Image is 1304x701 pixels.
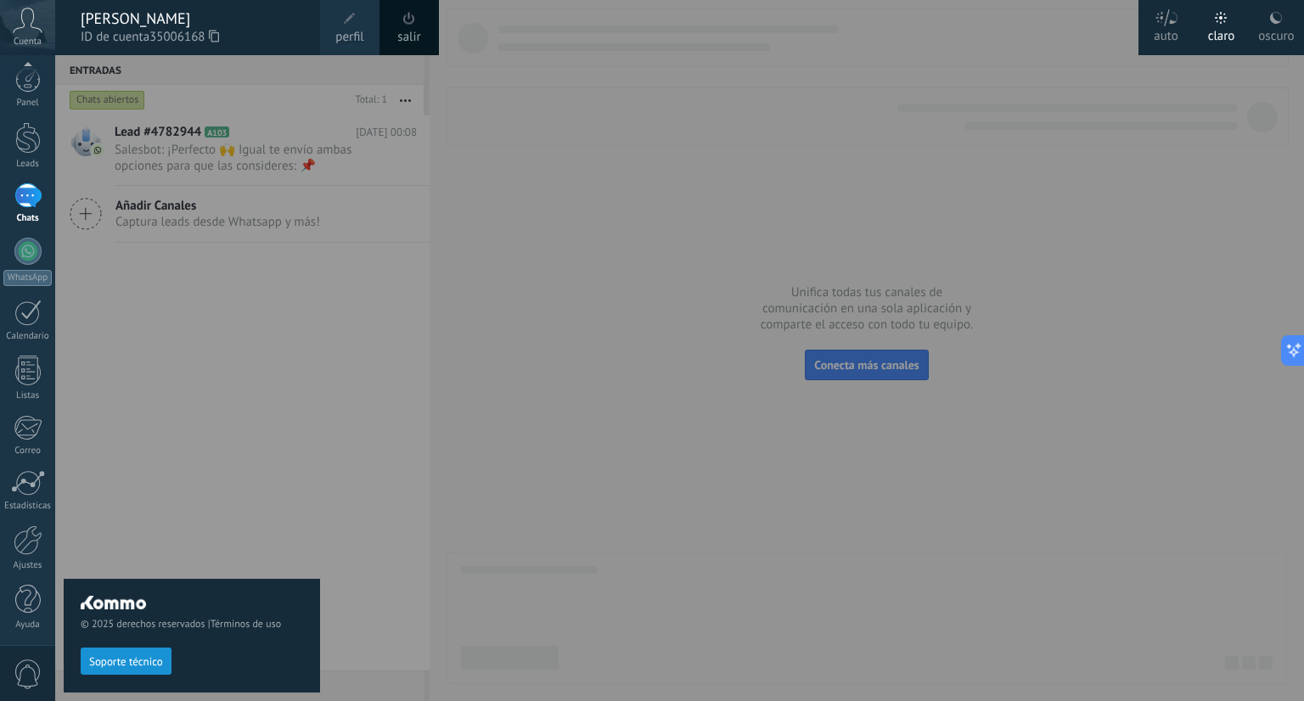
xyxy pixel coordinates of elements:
[3,213,53,224] div: Chats
[81,648,171,675] button: Soporte técnico
[149,28,219,47] span: 35006168
[3,560,53,571] div: Ajustes
[1154,11,1178,55] div: auto
[335,28,363,47] span: perfil
[1258,11,1294,55] div: oscuro
[3,446,53,457] div: Correo
[397,28,420,47] a: salir
[3,620,53,631] div: Ayuda
[3,270,52,286] div: WhatsApp
[3,159,53,170] div: Leads
[81,654,171,667] a: Soporte técnico
[81,28,303,47] span: ID de cuenta
[211,618,281,631] a: Términos de uso
[1208,11,1235,55] div: claro
[3,331,53,342] div: Calendario
[3,501,53,512] div: Estadísticas
[89,656,163,668] span: Soporte técnico
[81,9,303,28] div: [PERSON_NAME]
[81,618,303,631] span: © 2025 derechos reservados |
[3,390,53,401] div: Listas
[14,36,42,48] span: Cuenta
[3,98,53,109] div: Panel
